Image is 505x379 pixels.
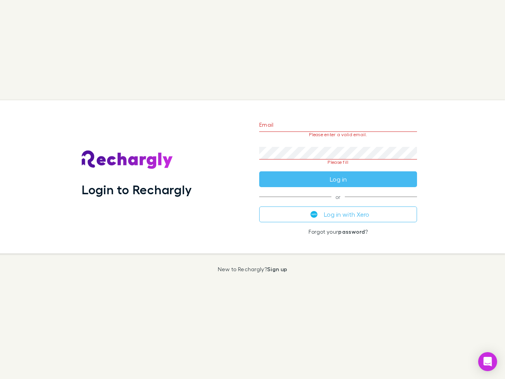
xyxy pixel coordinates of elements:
h1: Login to Rechargly [82,182,192,197]
div: Open Intercom Messenger [478,352,497,371]
a: password [338,228,365,235]
button: Log in [259,171,417,187]
p: Forgot your ? [259,229,417,235]
a: Sign up [267,266,287,272]
p: Please fill [259,159,417,165]
button: Log in with Xero [259,206,417,222]
img: Rechargly's Logo [82,150,173,169]
img: Xero's logo [310,211,318,218]
p: Please enter a valid email. [259,132,417,137]
p: New to Rechargly? [218,266,288,272]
